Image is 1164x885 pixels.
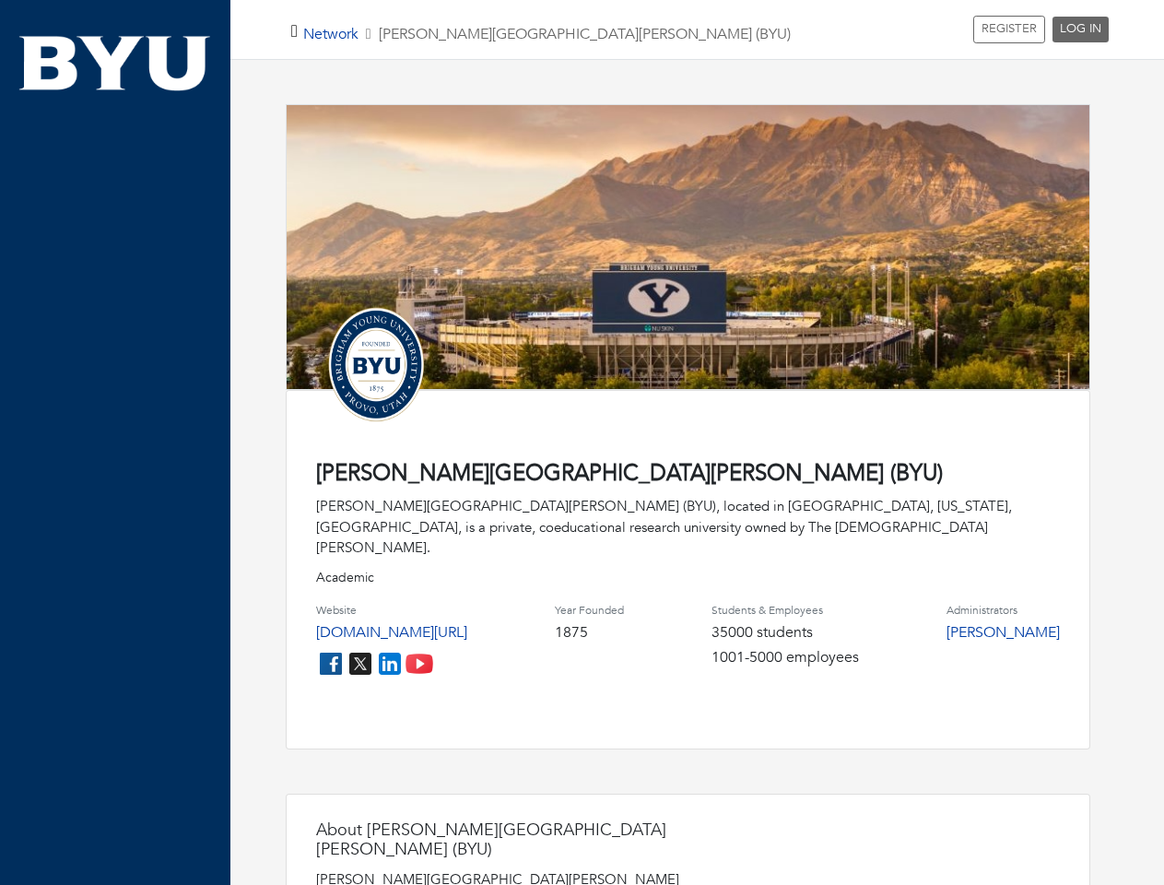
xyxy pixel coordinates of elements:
h4: 1875 [555,624,624,642]
a: [DOMAIN_NAME][URL] [316,622,467,643]
img: BYU.png [18,32,212,94]
h5: [PERSON_NAME][GEOGRAPHIC_DATA][PERSON_NAME] (BYU) [303,26,791,43]
img: Untitled-design-3.png [316,304,436,424]
div: [PERSON_NAME][GEOGRAPHIC_DATA][PERSON_NAME] (BYU), located in [GEOGRAPHIC_DATA], [US_STATE], [GEO... [316,496,1060,559]
img: facebook_icon-256f8dfc8812ddc1b8eade64b8eafd8a868ed32f90a8d2bb44f507e1979dbc24.png [316,649,346,678]
img: youtube_icon-fc3c61c8c22f3cdcae68f2f17984f5f016928f0ca0694dd5da90beefb88aa45e.png [405,649,434,678]
p: Academic [316,568,1060,587]
h4: Year Founded [555,604,624,617]
h4: Website [316,604,467,617]
img: linkedin_icon-84db3ca265f4ac0988026744a78baded5d6ee8239146f80404fb69c9eee6e8e7.png [375,649,405,678]
h4: [PERSON_NAME][GEOGRAPHIC_DATA][PERSON_NAME] (BYU) [316,461,1060,488]
a: Network [303,24,359,44]
a: LOG IN [1052,17,1109,42]
h4: 1001-5000 employees [711,649,859,667]
h4: 35000 students [711,624,859,642]
a: [PERSON_NAME] [946,622,1060,643]
h4: Students & Employees [711,604,859,617]
h4: About [PERSON_NAME][GEOGRAPHIC_DATA][PERSON_NAME] (BYU) [316,820,685,860]
a: REGISTER [973,16,1045,43]
img: lavell-edwards-stadium.jpg [287,105,1089,407]
img: twitter_icon-7d0bafdc4ccc1285aa2013833b377ca91d92330db209b8298ca96278571368c9.png [346,649,375,678]
h4: Administrators [946,604,1060,617]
